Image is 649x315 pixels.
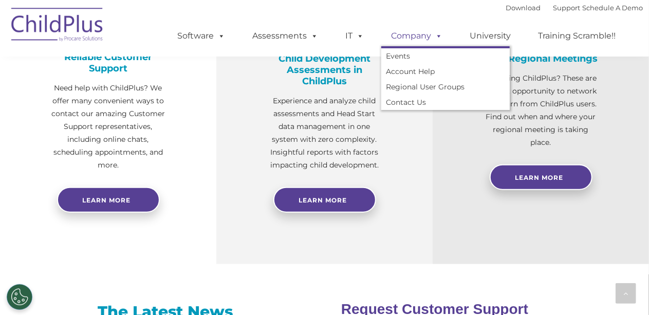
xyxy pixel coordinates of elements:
p: Experience and analyze child assessments and Head Start data management in one system with zero c... [268,95,381,172]
h4: Free Regional Meetings [484,53,598,64]
a: Support [553,4,581,12]
span: Last name [143,68,174,76]
p: Not using ChildPlus? These are a great opportunity to network and learn from ChildPlus users. Fin... [484,72,598,149]
a: IT [336,26,375,46]
img: ChildPlus by Procare Solutions [6,1,109,52]
a: Regional User Groups [381,79,510,95]
p: Need help with ChildPlus? We offer many convenient ways to contact our amazing Customer Support r... [51,82,165,172]
span: Learn More [515,174,563,181]
a: Contact Us [381,95,510,110]
a: Learn more [57,187,160,213]
span: Learn more [82,196,131,204]
a: University [460,26,522,46]
button: Cookies Settings [7,284,32,310]
a: Learn More [490,164,592,190]
font: | [506,4,643,12]
a: Download [506,4,541,12]
a: Learn More [273,187,376,213]
a: Account Help [381,64,510,79]
a: Software [168,26,236,46]
a: Company [381,26,453,46]
a: Schedule A Demo [583,4,643,12]
h4: Reliable Customer Support [51,51,165,74]
span: Learn More [299,196,347,204]
a: Assessments [243,26,329,46]
a: Training Scramble!! [528,26,626,46]
a: Events [381,48,510,64]
h4: Child Development Assessments in ChildPlus [268,53,381,87]
span: Phone number [143,110,187,118]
